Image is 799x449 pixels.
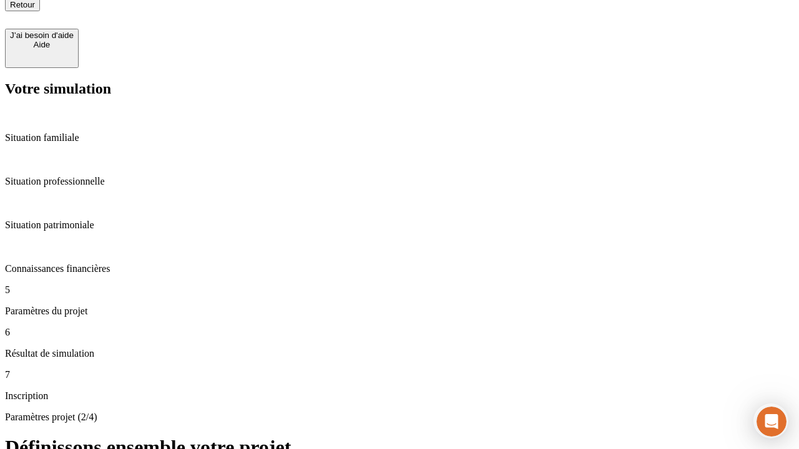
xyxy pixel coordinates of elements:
[5,176,794,187] p: Situation professionnelle
[10,40,74,49] div: Aide
[5,412,794,423] p: Paramètres projet (2/4)
[5,132,794,143] p: Situation familiale
[5,80,794,97] h2: Votre simulation
[5,306,794,317] p: Paramètres du projet
[5,29,79,68] button: J’ai besoin d'aideAide
[5,348,794,359] p: Résultat de simulation
[753,403,788,438] iframe: Intercom live chat discovery launcher
[5,390,794,402] p: Inscription
[5,284,794,296] p: 5
[10,31,74,40] div: J’ai besoin d'aide
[5,263,794,274] p: Connaissances financières
[5,220,794,231] p: Situation patrimoniale
[757,407,787,437] iframe: Intercom live chat
[5,327,794,338] p: 6
[5,369,794,380] p: 7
